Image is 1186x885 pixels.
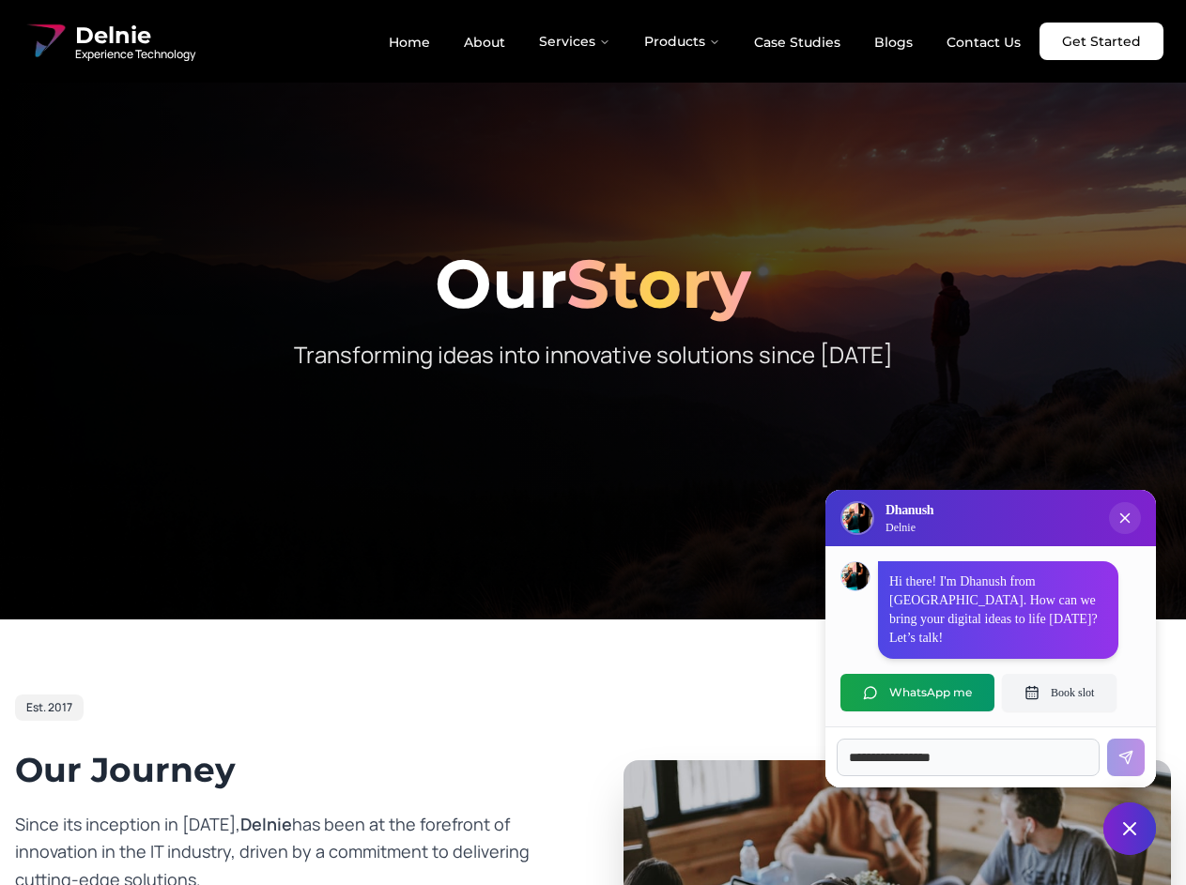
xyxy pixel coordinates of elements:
a: Blogs [859,26,928,58]
span: Experience Technology [75,47,195,62]
button: Services [524,23,625,60]
a: Home [374,26,445,58]
a: Delnie Logo Full [23,19,195,64]
span: Est. 2017 [26,700,72,715]
button: WhatsApp me [840,674,994,711]
p: Hi there! I'm Dhanush from [GEOGRAPHIC_DATA]. How can we bring your digital ideas to life [DATE]?... [889,572,1107,648]
span: Story [566,242,751,325]
h2: Our Journey [15,751,563,788]
a: About [449,26,520,58]
img: Delnie Logo [842,503,872,533]
h3: Dhanush [886,501,933,520]
button: Book slot [1002,674,1117,711]
button: Close chat popup [1109,502,1141,534]
nav: Main [374,23,1036,60]
a: Contact Us [932,26,1036,58]
h1: Our [15,250,1171,317]
p: Delnie [886,520,933,535]
span: Delnie [240,813,292,835]
img: Delnie Logo [23,19,68,64]
a: Get Started [1040,23,1163,60]
span: Delnie [75,21,195,51]
p: Transforming ideas into innovative solutions since [DATE] [233,340,954,370]
button: Close chat [1103,802,1156,855]
button: Products [629,23,735,60]
img: Dhanush [841,562,870,590]
a: Case Studies [739,26,855,58]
